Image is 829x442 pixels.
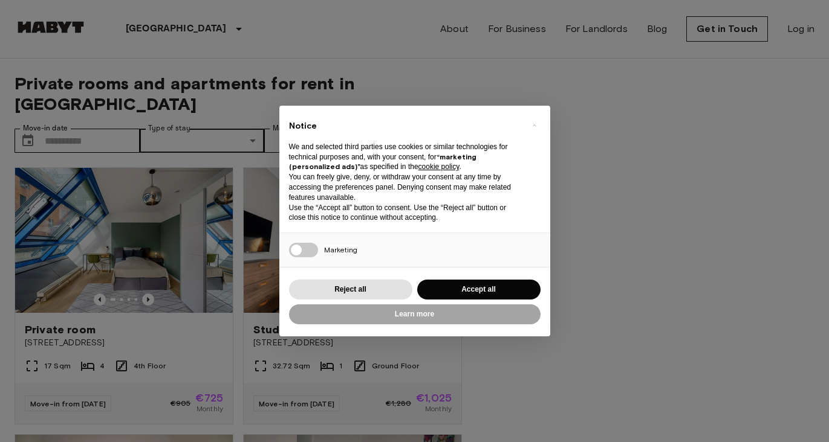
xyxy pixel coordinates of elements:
p: You can freely give, deny, or withdraw your consent at any time by accessing the preferences pane... [289,172,521,202]
button: Learn more [289,304,541,324]
p: Use the “Accept all” button to consent. Use the “Reject all” button or close this notice to conti... [289,203,521,223]
button: Reject all [289,280,412,299]
span: Marketing [324,245,357,254]
span: × [532,118,536,132]
button: Close this notice [525,115,544,135]
button: Accept all [417,280,541,299]
strong: “marketing (personalized ads)” [289,152,476,171]
p: We and selected third parties use cookies or similar technologies for technical purposes and, wit... [289,142,521,172]
h2: Notice [289,120,521,132]
a: cookie policy [418,162,460,171]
